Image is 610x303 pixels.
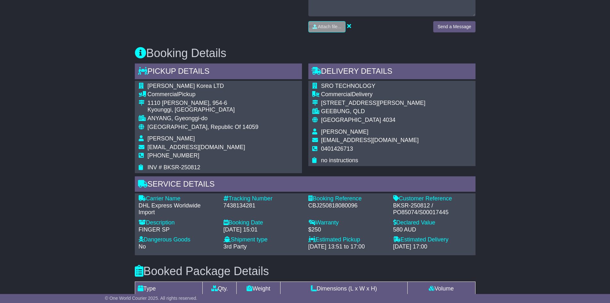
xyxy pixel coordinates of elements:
[148,115,259,122] div: ANYANG, Gyeonggi-do
[135,63,302,81] div: Pickup Details
[139,226,217,233] div: FINGER SP
[135,176,476,194] div: Service Details
[433,21,475,32] button: Send a Message
[321,100,426,107] div: [STREET_ADDRESS][PERSON_NAME]
[148,152,199,159] span: [PHONE_NUMBER]
[135,47,476,60] h3: Booking Details
[224,202,302,209] div: 7438134281
[203,282,237,296] td: Qty.
[308,226,387,233] div: $250
[308,236,387,243] div: Estimated Pickup
[139,219,217,226] div: Description
[321,108,426,115] div: GEEBUNG, QLD
[308,219,387,226] div: Warranty
[148,91,259,98] div: Pickup
[139,195,217,202] div: Carrier Name
[308,243,387,250] div: [DATE] 13:51 to 17:00
[321,91,352,97] span: Commercial
[321,91,426,98] div: Delivery
[139,236,217,243] div: Dangerous Goods
[321,137,419,143] span: [EMAIL_ADDRESS][DOMAIN_NAME]
[308,63,476,81] div: Delivery Details
[321,83,376,89] span: SRO TECHNOLOGY
[135,265,476,278] h3: Booked Package Details
[383,117,395,123] span: 4034
[148,91,178,97] span: Commercial
[139,202,217,216] div: DHL Express Worldwide Import
[393,243,472,250] div: [DATE] 17:00
[393,219,472,226] div: Declared Value
[224,226,302,233] div: [DATE] 15:01
[148,124,241,130] span: [GEOGRAPHIC_DATA], Republic Of
[308,195,387,202] div: Booking Reference
[407,282,475,296] td: Volume
[148,135,195,142] span: [PERSON_NAME]
[224,195,302,202] div: Tracking Number
[281,282,407,296] td: Dimensions (L x W x H)
[393,226,472,233] div: 580 AUD
[393,202,472,216] div: BKSR-250812 / PO85074/S00017445
[237,282,281,296] td: Weight
[224,219,302,226] div: Booking Date
[105,296,198,301] span: © One World Courier 2025. All rights reserved.
[308,202,387,209] div: CBJ250818080096
[393,195,472,202] div: Customer Reference
[242,124,258,130] span: 14059
[224,236,302,243] div: Shipment type
[148,83,224,89] span: [PERSON_NAME] Korea LTD
[148,100,259,107] div: 1110 [PERSON_NAME], 954-6
[321,146,353,152] span: 0401426713
[224,243,247,250] span: 3rd Party
[148,106,259,114] div: Kyounggi, [GEOGRAPHIC_DATA]
[148,164,200,171] span: INV # BKSR-250812
[321,157,358,164] span: no instructions
[135,282,203,296] td: Type
[393,236,472,243] div: Estimated Delivery
[321,129,369,135] span: [PERSON_NAME]
[139,243,146,250] span: No
[148,144,245,150] span: [EMAIL_ADDRESS][DOMAIN_NAME]
[321,117,381,123] span: [GEOGRAPHIC_DATA]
